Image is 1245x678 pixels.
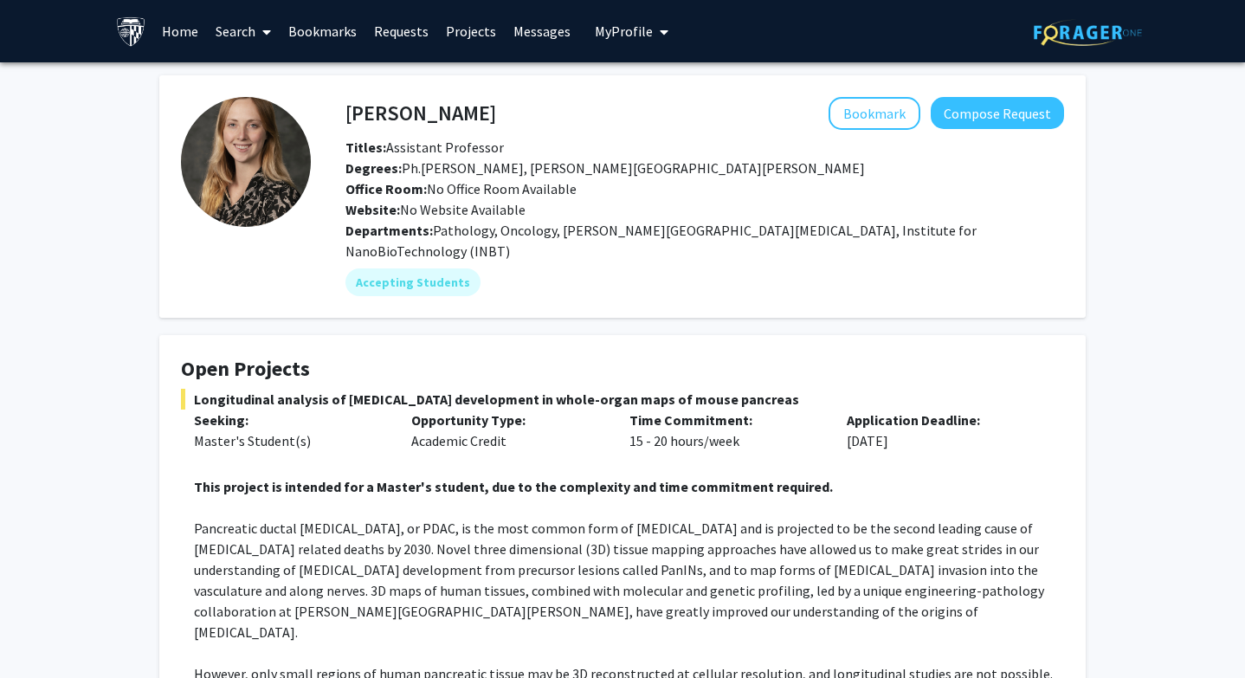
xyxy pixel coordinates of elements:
[194,478,833,495] strong: This project is intended for a Master's student, due to the complexity and time commitment required.
[437,1,505,61] a: Projects
[629,410,821,430] p: Time Commitment:
[207,1,280,61] a: Search
[345,180,427,197] b: Office Room:
[116,16,146,47] img: Johns Hopkins University Logo
[345,159,865,177] span: Ph.[PERSON_NAME], [PERSON_NAME][GEOGRAPHIC_DATA][PERSON_NAME]
[829,97,920,130] button: Add Ashley Kiemen to Bookmarks
[345,222,433,239] b: Departments:
[181,357,1064,382] h4: Open Projects
[345,268,481,296] mat-chip: Accepting Students
[345,201,400,218] b: Website:
[345,201,526,218] span: No Website Available
[411,410,603,430] p: Opportunity Type:
[345,159,402,177] b: Degrees:
[345,222,977,260] span: Pathology, Oncology, [PERSON_NAME][GEOGRAPHIC_DATA][MEDICAL_DATA], Institute for NanoBioTechnolog...
[345,139,504,156] span: Assistant Professor
[931,97,1064,129] button: Compose Request to Ashley Kiemen
[1034,19,1142,46] img: ForagerOne Logo
[181,389,1064,410] span: Longitudinal analysis of [MEDICAL_DATA] development in whole-organ maps of mouse pancreas
[13,600,74,665] iframe: Chat
[280,1,365,61] a: Bookmarks
[365,1,437,61] a: Requests
[595,23,653,40] span: My Profile
[616,410,834,451] div: 15 - 20 hours/week
[398,410,616,451] div: Academic Credit
[834,410,1051,451] div: [DATE]
[505,1,579,61] a: Messages
[345,180,577,197] span: No Office Room Available
[194,518,1064,642] p: Pancreatic ductal [MEDICAL_DATA], or PDAC, is the most common form of [MEDICAL_DATA] and is proje...
[847,410,1038,430] p: Application Deadline:
[194,410,385,430] p: Seeking:
[345,139,386,156] b: Titles:
[345,97,496,129] h4: [PERSON_NAME]
[153,1,207,61] a: Home
[181,97,311,227] img: Profile Picture
[194,430,385,451] div: Master's Student(s)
